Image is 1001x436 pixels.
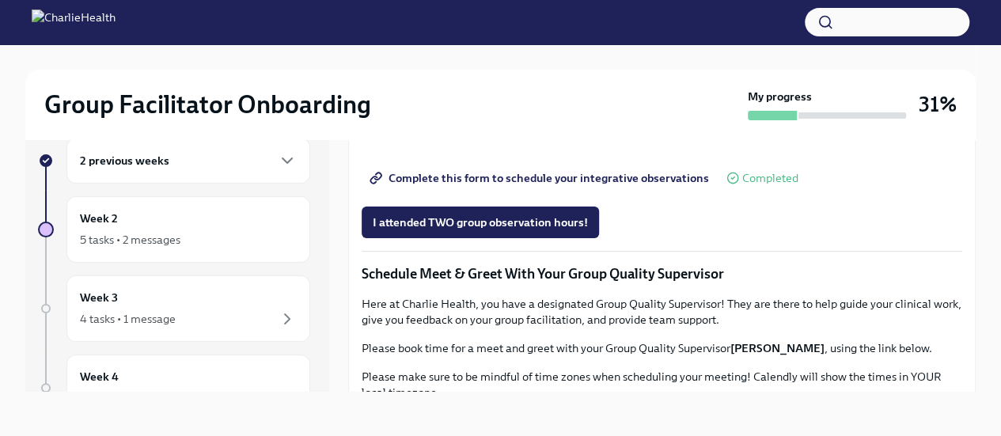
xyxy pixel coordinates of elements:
span: Completed [588,128,644,140]
p: Schedule Meet & Greet With Your Group Quality Supervisor [362,264,962,283]
div: 4 tasks • 1 message [80,311,176,327]
h6: Week 3 [80,289,118,306]
strong: [PERSON_NAME] [730,341,825,355]
p: Here at Charlie Health, you have a designated Group Quality Supervisor! They are there to help gu... [362,296,962,328]
div: 1 task [80,390,108,406]
div: 2 previous weeks [66,138,310,184]
img: CharlieHealth [32,9,116,35]
a: Week 41 task [38,354,310,421]
h6: 2 previous weeks [80,152,169,169]
div: 5 tasks • 2 messages [80,232,180,248]
strong: My progress [748,89,812,104]
h6: Week 2 [80,210,118,227]
a: Week 25 tasks • 2 messages [38,196,310,263]
button: I attended TWO group observation hours! [362,207,599,238]
h2: Group Facilitator Onboarding [44,89,371,120]
span: I attended TWO group observation hours! [373,214,588,230]
p: Please book time for a meet and greet with your Group Quality Supervisor , using the link below. [362,340,962,356]
h6: Week 4 [80,368,119,385]
p: Please make sure to be mindful of time zones when scheduling your meeting! Calendly will show the... [362,369,962,400]
a: Week 34 tasks • 1 message [38,275,310,342]
a: Complete this form to schedule your integrative observations [362,162,720,194]
h3: 31% [919,90,957,119]
span: Completed [742,173,798,184]
span: Complete this form to schedule your integrative observations [373,170,709,186]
